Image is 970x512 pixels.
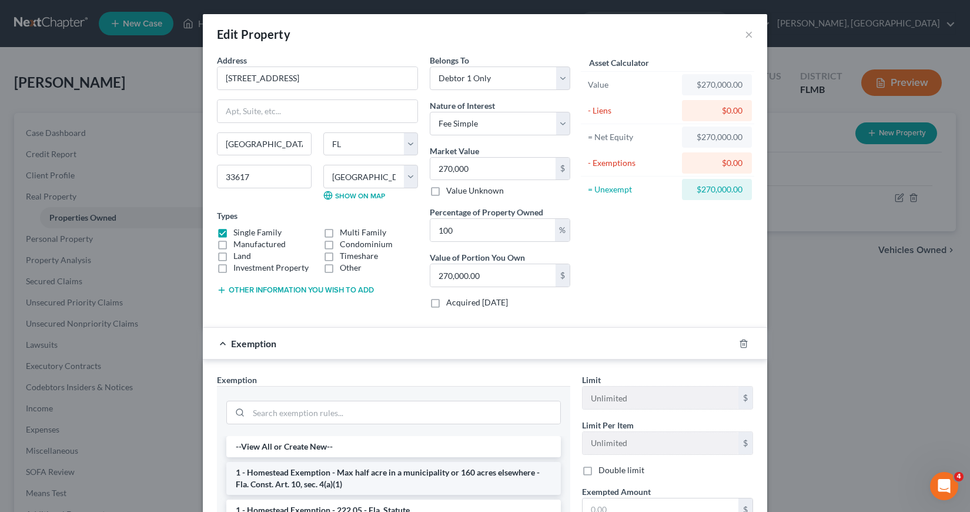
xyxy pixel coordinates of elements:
span: Limit [582,375,601,385]
div: Edit Property [217,26,290,42]
input: Enter zip... [217,165,312,188]
div: - Exemptions [588,157,677,169]
div: $ [738,387,752,409]
div: % [555,219,570,241]
label: Other [340,262,362,274]
input: Search exemption rules... [249,401,560,424]
label: Acquired [DATE] [446,297,508,308]
button: × [745,27,753,41]
input: -- [583,432,738,454]
label: Multi Family [340,227,386,238]
li: 1 - Homestead Exemption - Max half acre in a municipality or 160 acres elsewhere - Fla. Const. Ar... [226,462,561,495]
label: Timeshare [340,250,378,262]
input: Apt, Suite, etc... [218,100,417,122]
div: $270,000.00 [691,184,742,195]
li: --View All or Create New-- [226,436,561,457]
span: 4 [954,472,964,481]
input: 0.00 [430,219,555,241]
label: Land [233,250,251,262]
label: Types [217,210,238,222]
span: Belongs To [430,55,469,65]
div: $0.00 [691,105,742,117]
button: Other information you wish to add [217,285,374,295]
iframe: Intercom live chat [930,472,958,500]
label: Percentage of Property Owned [430,206,543,218]
div: $270,000.00 [691,131,742,143]
input: 0.00 [430,158,556,180]
label: Single Family [233,227,282,238]
label: Limit Per Item [582,419,634,431]
span: Exemption [231,338,276,349]
div: $ [556,264,570,287]
label: Investment Property [233,262,309,274]
span: Address [217,55,247,65]
label: Double limit [598,464,644,476]
input: Enter address... [218,67,417,89]
div: = Net Equity [588,131,677,143]
div: $270,000.00 [691,79,742,91]
label: Nature of Interest [430,99,495,112]
a: Show on Map [323,191,385,200]
div: $ [738,432,752,454]
div: Value [588,79,677,91]
label: Asset Calculator [589,56,649,69]
label: Value of Portion You Own [430,251,525,264]
div: = Unexempt [588,184,677,195]
label: Market Value [430,145,479,157]
label: Condominium [340,238,393,250]
span: Exemption [217,375,257,385]
label: Value Unknown [446,185,504,197]
div: - Liens [588,105,677,117]
label: Manufactured [233,238,286,250]
input: Enter city... [218,133,311,155]
span: Exempted Amount [582,487,651,497]
input: -- [583,387,738,409]
div: $ [556,158,570,180]
div: $0.00 [691,157,742,169]
input: 0.00 [430,264,556,287]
